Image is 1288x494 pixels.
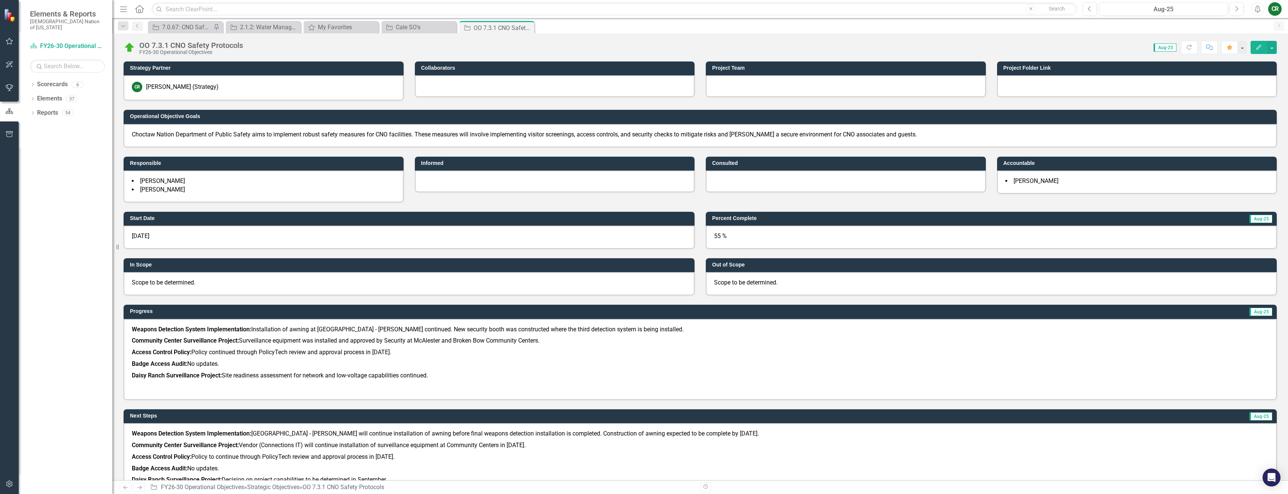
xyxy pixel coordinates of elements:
[1049,6,1065,12] span: Search
[37,109,58,117] a: Reports
[66,96,78,102] div: 37
[130,160,400,166] h3: Responsible
[303,484,384,491] div: OO 7.3.1 CNO Safety Protocols
[421,65,691,71] h3: Collaborators
[132,82,142,92] div: CR
[72,81,83,88] div: 6
[132,347,1269,358] p: Policy continued through PolicyTech review and approval process in [DATE].
[1003,65,1273,71] h3: Project Folder Link
[140,186,185,193] span: [PERSON_NAME]
[1249,308,1272,316] span: Aug-25
[247,484,300,491] a: Strategic Objectives
[1014,177,1058,184] span: [PERSON_NAME]
[139,41,243,49] div: OO 7.3.1 CNO Safety Protocols
[712,160,982,166] h3: Consulted
[130,413,741,419] h3: Next Steps
[130,308,691,314] h3: Progress
[132,442,239,449] strong: Community Center Surveillance Project:
[306,22,377,32] a: My Favorites
[132,335,1269,347] p: Surveillance equipment was installed and approved by Security at McAlester and Broken Bow Communi...
[132,360,187,367] strong: Badge Access Audit:
[150,483,695,492] div: » »
[132,430,251,437] strong: Weapons Detection System Implementation:
[132,476,222,483] strong: Daisy Ranch Surveillance Project:
[146,83,219,91] div: [PERSON_NAME] (Strategy)
[139,49,243,55] div: FY26-30 Operational Objectives
[132,453,191,460] strong: Access Control Policy:
[712,65,982,71] h3: Project Team
[1102,5,1225,14] div: Aug-25
[132,130,1269,139] p: Choctaw Nation Department of Public Safety aims to implement robust safety measures for CNO facil...
[132,326,251,333] strong: Weapons Detection System Implementation:
[124,42,136,54] img: On Target
[1099,2,1228,16] button: Aug-25
[4,9,17,22] img: ClearPoint Strategy
[161,484,244,491] a: FY26-30 Operational Objectives
[132,349,191,356] strong: Access Control Policy:
[132,440,1269,451] p: Vendor (Connections IT) will continue installation of surveillance equipment at Community Centers...
[712,262,1273,268] h3: Out of Scope
[1154,43,1176,52] span: Aug-25
[132,278,686,287] p: Scope to be determined.
[396,22,455,32] div: Cale SO's
[132,372,222,379] strong: Daisy Ranch Surveillance Project:
[132,474,1269,484] p: Decision on project capabilities to be determined in September.
[152,3,1077,16] input: Search ClearPoint...
[383,22,455,32] a: Cale SO's
[130,216,691,221] h3: Start Date
[30,9,105,18] span: Elements & Reports
[1268,2,1282,16] button: CR
[132,465,187,472] strong: Badge Access Audit:
[132,463,1269,475] p: No updates.
[240,22,299,32] div: 2.1.2: Water Management
[1003,160,1273,166] h3: Accountable
[421,160,691,166] h3: Informed
[132,430,1269,440] p: [GEOGRAPHIC_DATA] - [PERSON_NAME] will continue installation of awning before final weapons detec...
[714,278,1269,287] p: Scope to be determined.
[1038,4,1075,14] button: Search
[132,370,1269,382] p: Site readiness assessment for network and low-voltage capabilities continued.
[1263,469,1281,487] div: Open Intercom Messenger
[37,80,68,89] a: Scorecards
[140,177,185,184] span: [PERSON_NAME]
[132,358,1269,370] p: No updates.
[474,23,532,33] div: OO 7.3.1 CNO Safety Protocols
[706,226,1277,249] div: 55 %
[712,216,1079,221] h3: Percent Complete
[318,22,377,32] div: My Favorites
[132,451,1269,463] p: Policy to continue through PolicyTech review and approval process in [DATE].
[162,22,212,32] div: 7.0.67: CNO Safety Protocols
[30,60,105,73] input: Search Below...
[62,110,74,116] div: 54
[1249,412,1272,421] span: Aug-25
[132,232,149,240] span: [DATE]
[130,114,1273,119] h3: Operational Objective Goals
[132,325,1269,335] p: Installation of awning at [GEOGRAPHIC_DATA] - [PERSON_NAME] continued. New security booth was con...
[130,262,691,268] h3: In Scope
[130,65,400,71] h3: Strategy Partner
[30,18,105,31] small: [DEMOGRAPHIC_DATA] Nation of [US_STATE]
[37,94,62,103] a: Elements
[30,42,105,51] a: FY26-30 Operational Objectives
[150,22,212,32] a: 7.0.67: CNO Safety Protocols
[1249,215,1272,223] span: Aug-25
[228,22,299,32] a: 2.1.2: Water Management
[132,337,239,344] strong: Community Center Surveillance Project:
